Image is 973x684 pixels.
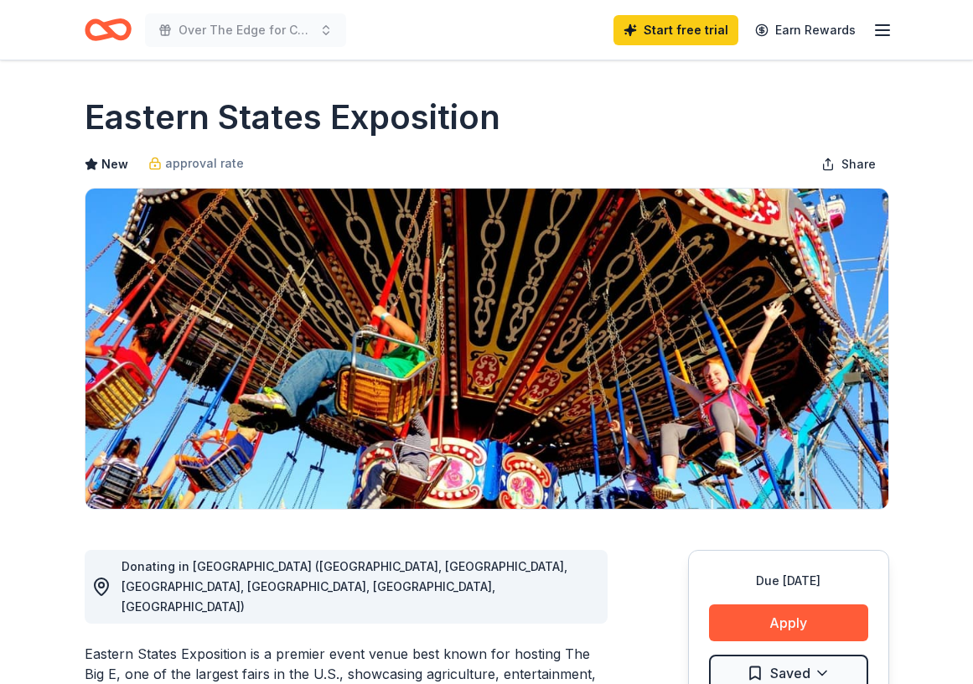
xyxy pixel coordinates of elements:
button: Over The Edge for CDK [145,13,346,47]
button: Share [808,148,889,181]
span: New [101,154,128,174]
span: Saved [770,662,810,684]
a: Start free trial [613,15,738,45]
a: approval rate [148,153,244,174]
span: Donating in [GEOGRAPHIC_DATA] ([GEOGRAPHIC_DATA], [GEOGRAPHIC_DATA], [GEOGRAPHIC_DATA], [GEOGRAPH... [122,559,567,614]
span: approval rate [165,153,244,174]
span: Share [841,154,876,174]
span: Over The Edge for CDK [179,20,313,40]
button: Apply [709,604,868,641]
a: Earn Rewards [745,15,866,45]
div: Due [DATE] [709,571,868,591]
a: Home [85,10,132,49]
h1: Eastern States Exposition [85,94,500,141]
img: Image for Eastern States Exposition [85,189,888,509]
